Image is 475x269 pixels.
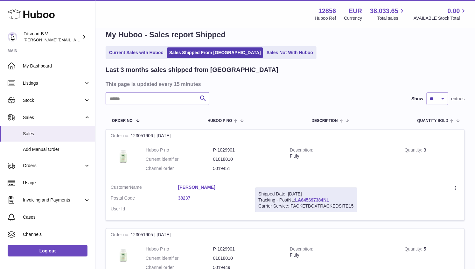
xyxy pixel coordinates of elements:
[111,246,136,264] img: 128561739542540.png
[414,7,467,21] a: 0.00 AVAILABLE Stock Total
[146,246,213,252] dt: Huboo P no
[344,15,362,21] div: Currency
[290,252,395,258] div: Fitify
[315,15,336,21] div: Huboo Ref
[23,180,90,186] span: Usage
[405,147,424,154] strong: Quantity
[312,119,338,123] span: Description
[111,133,131,140] strong: Order no
[414,15,467,21] span: AVAILABLE Stock Total
[290,147,314,154] strong: Description
[23,231,90,237] span: Channels
[146,156,213,162] dt: Current identifier
[417,119,449,123] span: Quantity Sold
[24,37,128,42] span: [PERSON_NAME][EMAIL_ADDRESS][DOMAIN_NAME]
[400,142,465,180] td: 3
[23,63,90,69] span: My Dashboard
[111,232,131,239] strong: Order no
[106,130,465,142] div: 123051906 | [DATE]
[8,32,17,42] img: jonathan@leaderoo.com
[106,229,465,241] div: 123051905 | [DATE]
[146,255,213,261] dt: Current identifier
[259,191,354,197] div: Shipped Date: [DATE]
[146,166,213,172] dt: Channel order
[290,246,314,253] strong: Description
[370,7,406,21] a: 38,033.65 Total sales
[213,166,281,172] dd: 5019451
[259,203,354,209] div: Carrier Service: PACKETBOXTRACKEDSITE15
[412,96,423,102] label: Show
[23,146,90,152] span: Add Manual Order
[106,30,465,40] h1: My Huboo - Sales report Shipped
[106,81,463,88] h3: This page is updated every 15 minutes
[23,214,90,220] span: Cases
[107,47,166,58] a: Current Sales with Huboo
[255,188,357,213] div: Tracking - PostNL:
[349,7,362,15] strong: EUR
[111,185,130,190] span: Customer
[111,206,178,212] dt: User Id
[146,147,213,153] dt: Huboo P no
[23,115,84,121] span: Sales
[370,7,398,15] span: 38,033.65
[106,66,278,74] h2: Last 3 months sales shipped from [GEOGRAPHIC_DATA]
[405,246,424,253] strong: Quantity
[167,47,263,58] a: Sales Shipped From [GEOGRAPHIC_DATA]
[213,156,281,162] dd: 01018010
[213,147,281,153] dd: P-1029901
[112,119,133,123] span: Order No
[111,195,178,203] dt: Postal Code
[23,131,90,137] span: Sales
[448,7,460,15] span: 0.00
[178,184,246,190] a: [PERSON_NAME]
[451,96,465,102] span: entries
[23,197,84,203] span: Invoicing and Payments
[290,153,395,159] div: Fitify
[213,246,281,252] dd: P-1029901
[264,47,315,58] a: Sales Not With Huboo
[377,15,406,21] span: Total sales
[23,97,84,103] span: Stock
[208,119,232,123] span: Huboo P no
[213,255,281,261] dd: 01018010
[111,184,178,192] dt: Name
[8,245,87,257] a: Log out
[178,195,246,201] a: 38237
[23,80,84,86] span: Listings
[23,163,84,169] span: Orders
[24,31,81,43] div: Fitsmart B.V.
[295,197,329,202] a: LA645697384NL
[318,7,336,15] strong: 12856
[111,147,136,165] img: 128561739542540.png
